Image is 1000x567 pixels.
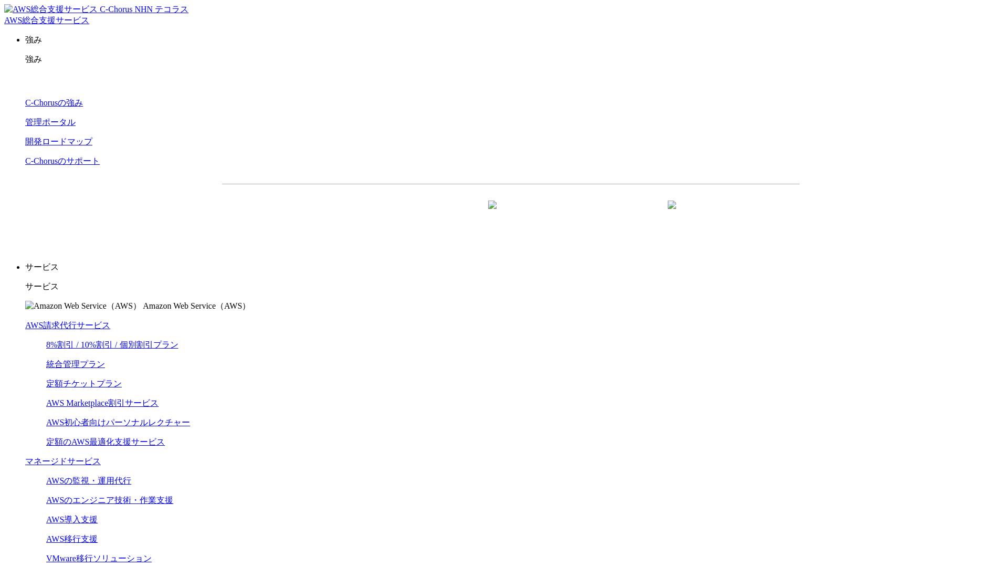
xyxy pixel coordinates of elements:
a: AWS初心者向けパーソナルレクチャー [46,418,190,427]
a: C-Chorusの強み [25,98,83,107]
img: 矢印 [488,201,497,228]
a: AWS移行支援 [46,534,98,543]
p: 強み [25,54,996,65]
a: 定額チケットプラン [46,379,122,388]
a: AWSの監視・運用代行 [46,476,131,485]
span: Amazon Web Service（AWS） [143,301,250,310]
img: Amazon Web Service（AWS） [25,301,141,312]
a: AWS Marketplace割引サービス [46,398,159,407]
a: 統合管理プラン [46,360,105,369]
a: AWS請求代行サービス [25,321,110,330]
a: 定額のAWS最適化支援サービス [46,437,165,446]
a: C-Chorusのサポート [25,156,100,165]
img: 矢印 [668,201,676,228]
a: AWSのエンジニア技術・作業支援 [46,496,173,505]
img: AWS総合支援サービス C-Chorus [4,4,133,15]
p: サービス [25,262,996,273]
a: 8%割引 / 10%割引 / 個別割引プラン [46,340,178,349]
a: 管理ポータル [25,118,76,127]
a: 資料を請求する [336,201,506,227]
a: 開発ロードマップ [25,137,92,146]
a: VMware移行ソリューション [46,554,152,563]
a: AWS総合支援サービス C-Chorus NHN テコラスAWS総合支援サービス [4,5,188,25]
a: まずは相談する [516,201,685,227]
p: 強み [25,35,996,46]
p: サービス [25,281,996,292]
a: マネージドサービス [25,457,101,466]
a: AWS導入支援 [46,515,98,524]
